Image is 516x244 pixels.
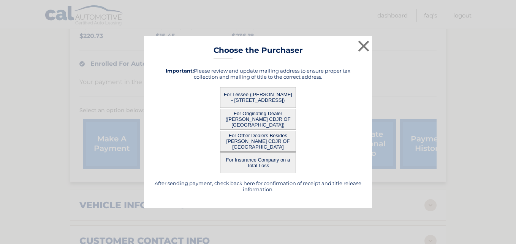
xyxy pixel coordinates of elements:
[214,46,303,59] h3: Choose the Purchaser
[166,68,194,74] strong: Important:
[220,87,296,108] button: For Lessee ([PERSON_NAME] - [STREET_ADDRESS])
[154,68,362,80] h5: Please review and update mailing address to ensure proper tax collection and mailing of title to ...
[356,38,371,54] button: ×
[154,180,362,192] h5: After sending payment, check back here for confirmation of receipt and title release information.
[220,152,296,173] button: For Insurance Company on a Total Loss
[220,131,296,152] button: For Other Dealers Besides [PERSON_NAME] CDJR OF [GEOGRAPHIC_DATA]
[220,109,296,130] button: For Originating Dealer ([PERSON_NAME] CDJR OF [GEOGRAPHIC_DATA])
